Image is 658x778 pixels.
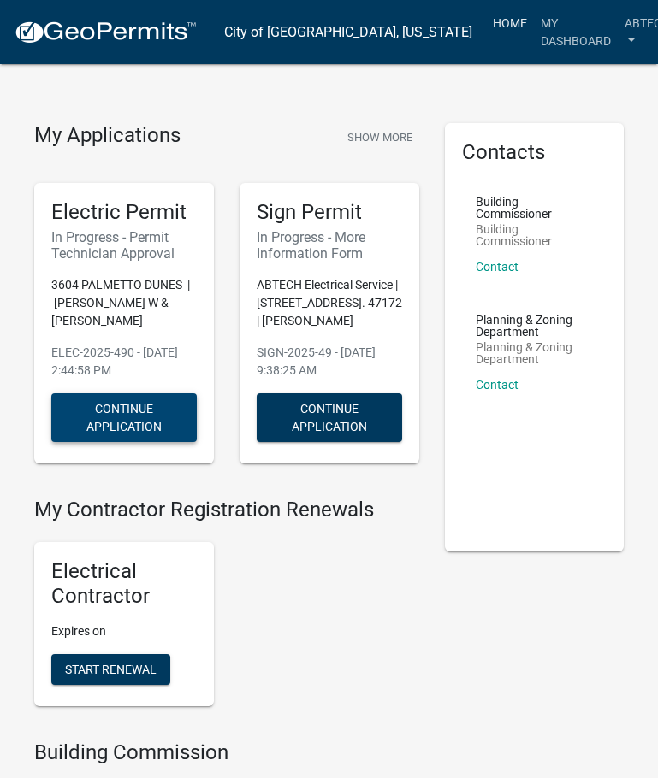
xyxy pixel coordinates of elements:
[462,140,608,165] h5: Contacts
[341,123,419,151] button: Show More
[34,123,181,149] h4: My Applications
[534,7,618,57] a: My Dashboard
[257,200,402,225] h5: Sign Permit
[51,229,197,262] h6: In Progress - Permit Technician Approval
[476,378,519,392] a: Contact
[34,498,419,522] h4: My Contractor Registration Renewals
[224,18,472,47] a: City of [GEOGRAPHIC_DATA], [US_STATE]
[257,276,402,330] p: ABTECH Electrical Service | [STREET_ADDRESS]. 47172 | [PERSON_NAME]
[51,622,197,640] p: Expires on
[51,654,170,685] button: Start Renewal
[476,341,594,365] p: Planning & Zoning Department
[51,559,197,609] h5: Electrical Contractor
[51,276,197,330] p: 3604 PALMETTO DUNES | [PERSON_NAME] W & [PERSON_NAME]
[34,740,419,765] h4: Building Commission
[257,344,402,380] p: SIGN-2025-49 - [DATE] 9:38:25 AM
[476,223,594,247] p: Building Commissioner
[257,393,402,442] button: Continue Application
[486,7,534,39] a: Home
[51,344,197,380] p: ELEC-2025-490 - [DATE] 2:44:58 PM
[257,229,402,262] h6: In Progress - More Information Form
[51,393,197,442] button: Continue Application
[51,200,197,225] h5: Electric Permit
[476,314,594,338] p: Planning & Zoning Department
[476,196,594,220] p: Building Commissioner
[476,260,519,274] a: Contact
[34,498,419,720] wm-registration-list-section: My Contractor Registration Renewals
[65,663,157,676] span: Start Renewal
